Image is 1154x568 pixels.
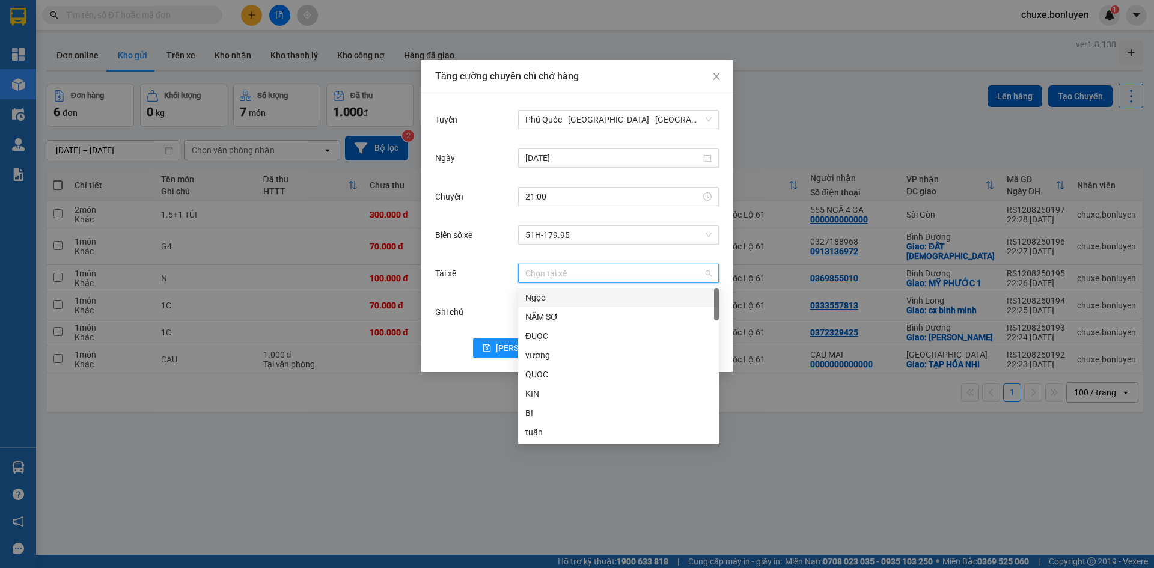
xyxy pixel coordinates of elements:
[518,365,719,384] div: QUOC
[525,226,712,244] span: 51H-179.95
[712,72,721,81] span: close
[525,190,701,203] input: Chuyến
[483,344,491,353] span: save
[525,406,712,420] div: BI
[525,349,712,362] div: vương
[518,288,719,307] div: Ngọc
[525,111,712,129] span: Phú Quốc - Sài Gòn - Bình Phước
[496,341,560,355] span: [PERSON_NAME]
[435,153,461,163] label: Ngày
[525,387,712,400] div: KIN
[518,384,719,403] div: KIN
[700,60,733,94] button: Close
[525,426,712,439] div: tuấn
[518,403,719,423] div: BI
[435,230,478,240] label: Biển số xe
[435,192,469,201] label: Chuyến
[435,115,463,124] label: Tuyến
[435,307,469,317] label: Ghi chú
[518,326,719,346] div: ĐUỌC
[518,307,719,326] div: NĂM SƠ
[525,368,712,381] div: QUOC
[435,70,719,83] div: Tăng cường chuyến chỉ chở hàng
[518,423,719,442] div: tuấn
[525,264,703,282] input: Tài xế
[473,338,570,358] button: save[PERSON_NAME]
[525,310,712,323] div: NĂM SƠ
[525,329,712,343] div: ĐUỌC
[525,291,712,304] div: Ngọc
[525,151,701,165] input: Ngày
[435,269,462,278] label: Tài xế
[518,346,719,365] div: vương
